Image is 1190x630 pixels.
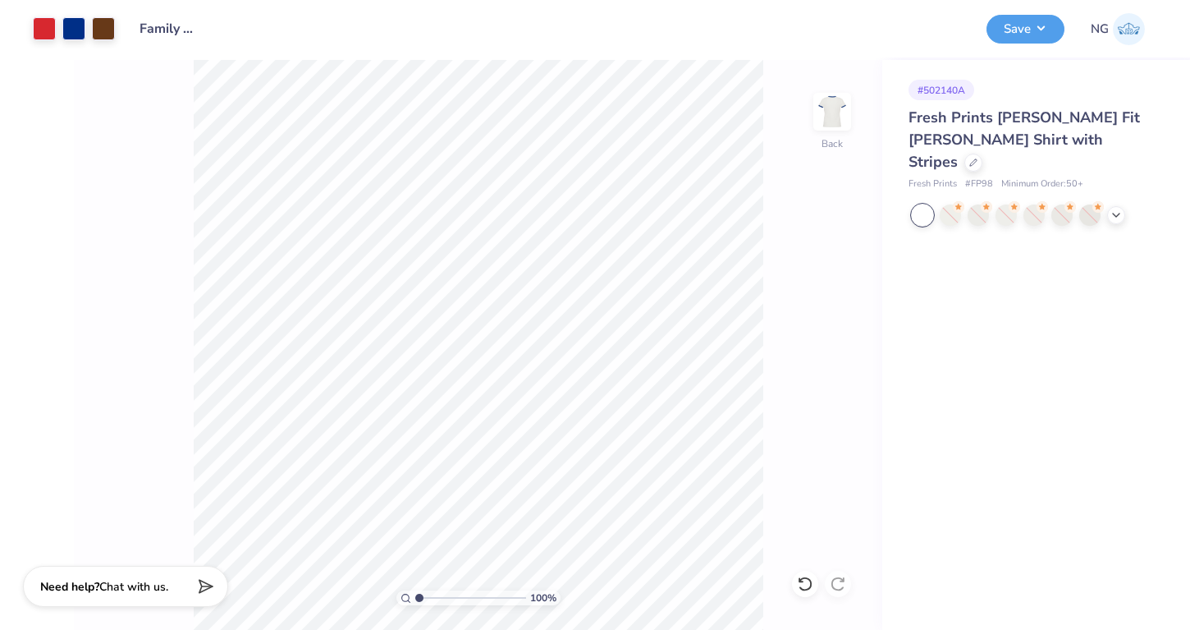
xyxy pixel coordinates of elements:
[1091,20,1109,39] span: NG
[816,95,849,128] img: Back
[1001,177,1083,191] span: Minimum Order: 50 +
[986,15,1064,44] button: Save
[530,591,556,605] span: 100 %
[1113,13,1145,45] img: Nola Gabbard
[822,136,843,151] div: Back
[40,579,99,595] strong: Need help?
[909,177,957,191] span: Fresh Prints
[909,80,974,100] div: # 502140A
[1091,13,1145,45] a: NG
[127,12,208,45] input: Untitled Design
[99,579,168,595] span: Chat with us.
[909,108,1140,172] span: Fresh Prints [PERSON_NAME] Fit [PERSON_NAME] Shirt with Stripes
[965,177,993,191] span: # FP98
